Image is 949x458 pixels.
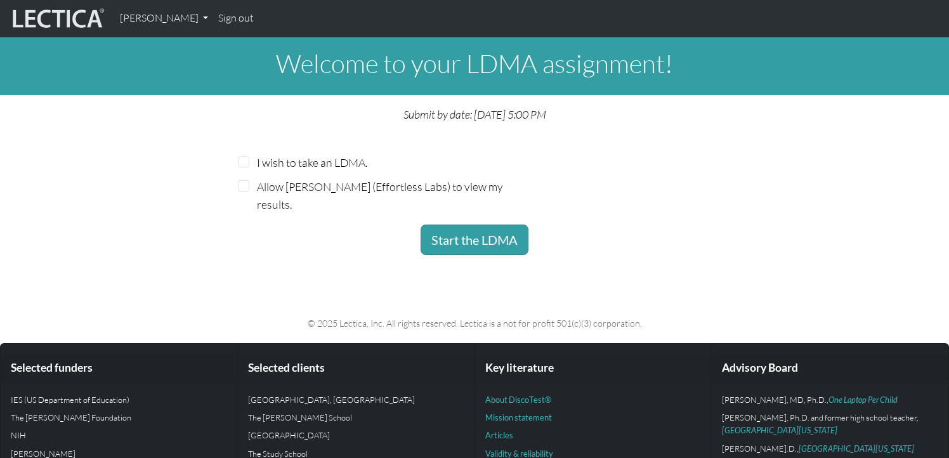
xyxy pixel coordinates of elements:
[11,411,227,424] p: The [PERSON_NAME] Foundation
[799,443,914,454] a: [GEOGRAPHIC_DATA][US_STATE]
[248,393,464,406] p: [GEOGRAPHIC_DATA], [GEOGRAPHIC_DATA]
[213,5,259,32] a: Sign out
[257,154,367,171] label: I wish to take an LDMA.
[722,393,938,406] p: [PERSON_NAME], MD, Ph.D.,
[485,412,552,422] a: Mission statement
[248,411,464,424] p: The [PERSON_NAME] School
[11,393,227,406] p: IES (US Department of Education)
[1,354,237,383] div: Selected funders
[485,395,551,405] a: About DiscoTest®
[421,225,528,255] button: Start the LDMA
[722,425,837,435] a: [GEOGRAPHIC_DATA][US_STATE]
[257,178,507,213] label: Allow [PERSON_NAME] (Effortless Labs) to view my results.
[63,316,886,330] p: © 2025 Lectica, Inc. All rights reserved. Lectica is a not for profit 501(c)(3) corporation.
[722,442,938,455] p: [PERSON_NAME].D.,
[10,6,105,30] img: lecticalive
[722,411,938,437] p: [PERSON_NAME], Ph.D. and former high school teacher,
[11,429,227,442] p: NIH
[248,429,464,442] p: [GEOGRAPHIC_DATA]
[238,354,474,383] div: Selected clients
[475,354,712,383] div: Key literature
[828,395,898,405] a: One Laptop Per Child
[485,430,513,440] a: Articles
[712,354,948,383] div: Advisory Board
[115,5,213,32] a: [PERSON_NAME]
